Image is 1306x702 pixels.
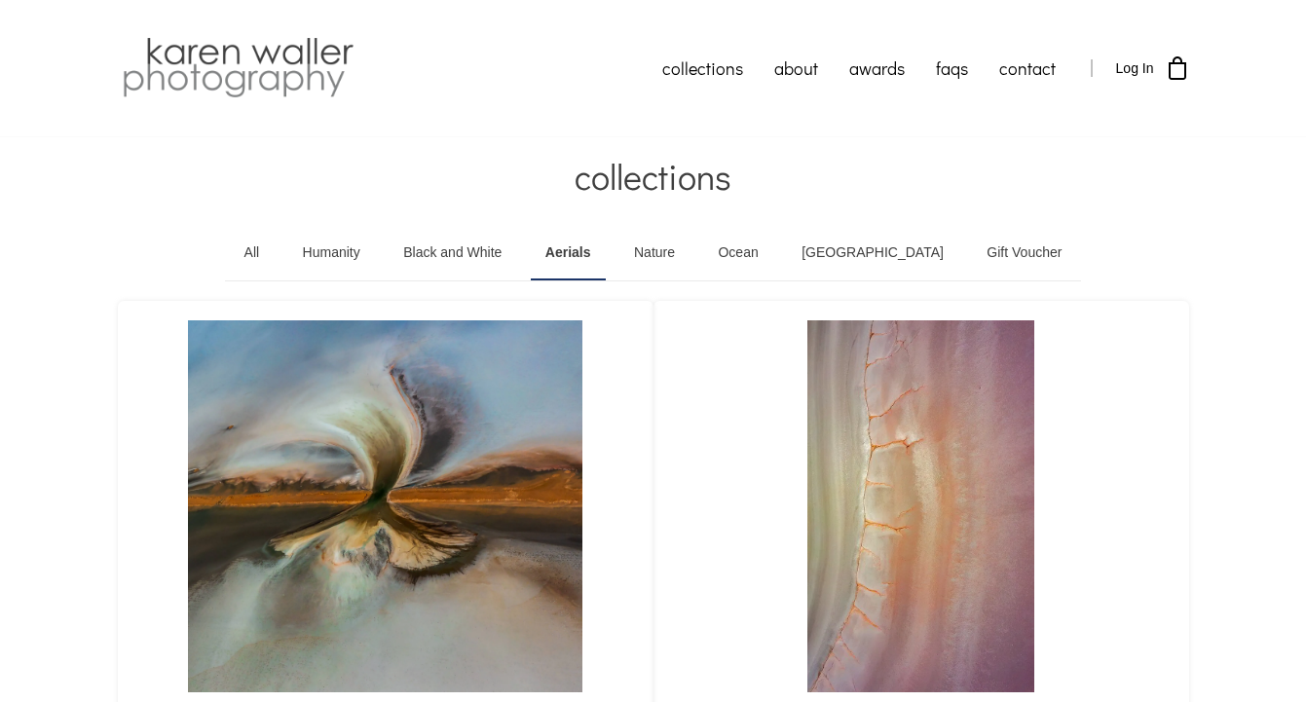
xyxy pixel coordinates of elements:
a: Humanity [288,226,375,280]
a: collections [647,44,759,92]
a: Black and White [389,226,516,280]
a: Gift Voucher [972,226,1076,280]
img: Sojourn [807,320,1034,692]
img: Karen Waller Photography [118,34,358,102]
span: collections [575,153,731,200]
a: Aerials [531,226,606,280]
img: Lake Fowler Flow [188,320,582,692]
a: Ocean [703,226,772,280]
a: contact [984,44,1071,92]
a: [GEOGRAPHIC_DATA] [787,226,958,280]
a: faqs [920,44,984,92]
span: Log In [1116,60,1154,76]
a: about [759,44,834,92]
a: All [230,226,275,280]
a: awards [834,44,920,92]
a: Nature [619,226,690,280]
